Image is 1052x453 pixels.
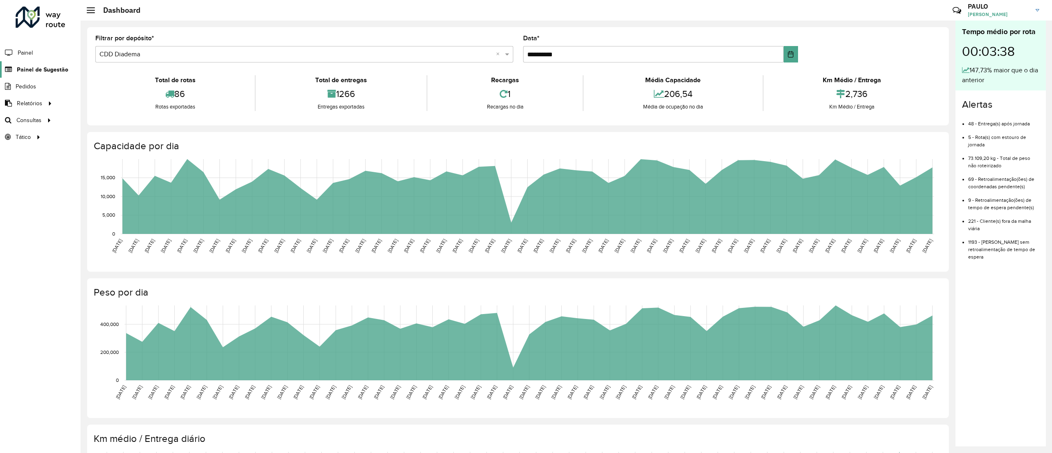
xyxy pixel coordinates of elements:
text: [DATE] [615,384,627,400]
text: [DATE] [775,238,787,254]
text: [DATE] [776,384,788,400]
text: [DATE] [208,238,220,254]
text: [DATE] [389,384,401,400]
text: [DATE] [500,238,512,254]
span: [PERSON_NAME] [968,11,1029,18]
text: [DATE] [468,238,480,254]
text: [DATE] [630,238,641,254]
text: [DATE] [711,384,723,400]
text: [DATE] [241,238,253,254]
text: [DATE] [115,384,127,400]
text: [DATE] [403,238,415,254]
div: Rotas exportadas [97,103,253,111]
text: [DATE] [308,384,320,400]
li: 5 - Rota(s) com estouro de jornada [968,127,1039,148]
div: Recargas [429,75,581,85]
text: [DATE] [111,238,123,254]
li: 48 - Entrega(s) após jornada [968,114,1039,127]
span: Tático [16,133,31,141]
text: [DATE] [357,384,369,400]
h4: Alertas [962,99,1039,111]
span: Relatórios [17,99,42,108]
h4: Km médio / Entrega diário [94,433,941,445]
text: [DATE] [791,238,803,254]
div: Média Capacidade [586,75,760,85]
text: [DATE] [743,238,755,254]
text: [DATE] [163,384,175,400]
li: 9 - Retroalimentação(ões) de tempo de espera pendente(s) [968,190,1039,211]
text: [DATE] [840,384,852,400]
a: Contato Rápido [948,2,966,19]
text: [DATE] [160,238,172,254]
text: [DATE] [179,384,191,400]
text: [DATE] [760,384,772,400]
text: [DATE] [451,238,463,254]
text: [DATE] [322,238,334,254]
text: 400,000 [100,321,119,327]
text: [DATE] [305,238,317,254]
h4: Peso por dia [94,287,941,298]
div: 1 [429,85,581,103]
text: [DATE] [228,384,240,400]
text: [DATE] [373,384,385,400]
div: Entregas exportadas [258,103,424,111]
text: [DATE] [437,384,449,400]
text: [DATE] [582,384,594,400]
text: [DATE] [694,238,706,254]
text: [DATE] [647,384,659,400]
text: [DATE] [566,384,578,400]
div: Tempo médio por rota [962,26,1039,37]
text: [DATE] [921,384,933,400]
text: [DATE] [224,238,236,254]
div: 206,54 [586,85,760,103]
div: Km Médio / Entrega [766,75,939,85]
text: [DATE] [127,238,139,254]
label: Data [523,33,540,43]
text: [DATE] [405,384,417,400]
text: [DATE] [387,238,399,254]
text: [DATE] [921,238,933,254]
text: [DATE] [289,238,301,254]
text: [DATE] [419,238,431,254]
text: [DATE] [276,384,288,400]
text: [DATE] [678,238,690,254]
text: [DATE] [663,384,675,400]
div: Recargas no dia [429,103,581,111]
text: [DATE] [435,238,447,254]
div: Km Médio / Entrega [766,103,939,111]
text: 15,000 [101,175,115,180]
text: [DATE] [631,384,643,400]
text: [DATE] [857,384,869,400]
text: [DATE] [147,384,159,400]
text: [DATE] [212,384,224,400]
text: 10,000 [101,194,115,199]
text: [DATE] [370,238,382,254]
li: 1193 - [PERSON_NAME] sem retroalimentação de tempo de espera [968,232,1039,261]
text: [DATE] [646,238,657,254]
text: [DATE] [354,238,366,254]
text: 200,000 [100,349,119,355]
span: Painel de Sugestão [17,65,68,74]
text: [DATE] [470,384,482,400]
text: [DATE] [292,384,304,400]
text: [DATE] [808,238,820,254]
text: [DATE] [597,238,609,254]
div: Total de rotas [97,75,253,85]
div: 86 [97,85,253,103]
div: Média de ocupação no dia [586,103,760,111]
text: [DATE] [257,238,269,254]
text: [DATE] [244,384,256,400]
text: 0 [112,231,115,236]
h2: Dashboard [95,6,141,15]
text: [DATE] [484,238,496,254]
text: [DATE] [273,238,285,254]
text: [DATE] [549,238,561,254]
div: 2,736 [766,85,939,103]
li: 73.109,20 kg - Total de peso não roteirizado [968,148,1039,169]
text: [DATE] [873,384,885,400]
div: 147,73% maior que o dia anterior [962,65,1039,85]
li: 221 - Cliente(s) fora da malha viária [968,211,1039,232]
text: [DATE] [905,238,917,254]
text: [DATE] [550,384,562,400]
text: 0 [116,377,119,383]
